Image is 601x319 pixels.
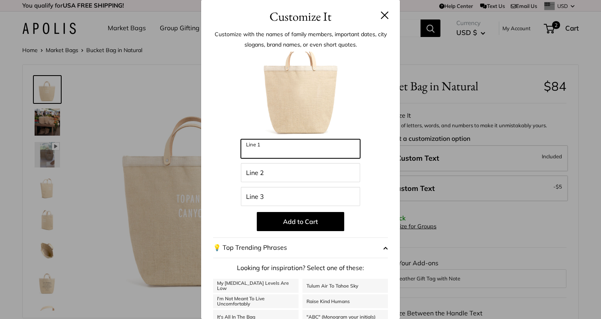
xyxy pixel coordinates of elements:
a: I'm Not Meant To Live Uncomfortably [213,294,299,308]
p: Looking for inspiration? Select one of these: [213,262,388,274]
a: Tulum Air To Tahoe Sky [302,279,388,293]
a: Raise Kind Humans [302,294,388,308]
button: 💡 Top Trending Phrases [213,237,388,258]
button: Add to Cart [257,212,344,231]
h3: Customize It [213,7,388,26]
p: Customize with the names of family members, important dates, city slogans, brand names, or even s... [213,29,388,50]
img: fft-003-Customizer-_1.jpg [257,52,344,139]
a: My [MEDICAL_DATA] Levels Are Low [213,279,299,293]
